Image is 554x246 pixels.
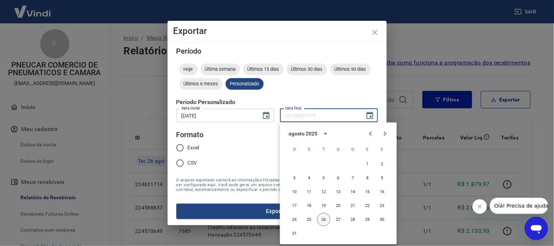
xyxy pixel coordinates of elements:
[376,172,389,185] button: 9
[179,81,223,87] span: Últimos 6 meses
[473,199,487,214] iframe: Fechar mensagem
[376,199,389,212] button: 23
[363,108,377,123] button: Choose date
[361,213,374,226] button: 29
[332,185,345,199] button: 13
[332,213,345,226] button: 27
[347,185,360,199] button: 14
[200,66,240,72] span: Última semana
[347,172,360,185] button: 7
[287,66,327,72] span: Últimos 30 dias
[288,213,301,226] button: 24
[490,198,548,214] iframe: Mensagem da empresa
[332,172,345,185] button: 6
[243,66,284,72] span: Últimos 15 dias
[173,27,381,35] h4: Exportar
[525,217,548,240] iframe: Botão para abrir a janela de mensagens
[288,142,301,157] span: domingo
[188,144,199,151] span: Excel
[182,105,200,111] label: Data inicial
[226,81,264,87] span: Personalizado
[347,199,360,212] button: 21
[347,142,360,157] span: quinta-feira
[303,172,316,185] button: 4
[226,78,264,90] div: Personalizado
[317,172,331,185] button: 5
[330,66,371,72] span: Últimos 90 dias
[288,199,301,212] button: 17
[361,185,374,199] button: 15
[376,142,389,157] span: sábado
[320,128,332,140] button: calendar view is open, switch to year view
[179,66,198,72] span: Hoje
[176,204,378,219] button: Exportar
[179,78,223,90] div: Últimos 6 meses
[243,64,284,75] div: Últimos 15 dias
[366,24,384,41] button: close
[176,99,378,106] h5: Período Personalizado
[4,5,61,11] span: Olá! Precisa de ajuda?
[303,185,316,199] button: 11
[176,109,256,122] input: DD/MM/YYYY
[259,108,274,123] button: Choose date, selected date is 21 de ago de 2025
[289,130,317,138] div: agosto 2025
[176,130,204,140] legend: Formato
[317,213,331,226] button: 26
[176,178,378,192] span: O arquivo exportado conterá as informações filtradas na tela anterior com exceção do período que ...
[303,213,316,226] button: 25
[332,142,345,157] span: quarta-feira
[288,172,301,185] button: 3
[378,127,393,141] button: Next month
[288,185,301,199] button: 10
[361,142,374,157] span: sexta-feira
[317,199,331,212] button: 19
[376,158,389,171] button: 2
[376,213,389,226] button: 30
[287,64,327,75] div: Últimos 30 dias
[376,185,389,199] button: 16
[303,142,316,157] span: segunda-feira
[363,127,378,141] button: Previous month
[179,64,198,75] div: Hoje
[332,199,345,212] button: 20
[361,158,374,171] button: 1
[176,47,378,55] h5: Período
[288,227,301,240] button: 31
[330,64,371,75] div: Últimos 90 dias
[317,142,331,157] span: terça-feira
[280,109,360,122] input: DD/MM/YYYY
[361,172,374,185] button: 8
[317,185,331,199] button: 12
[303,199,316,212] button: 18
[347,213,360,226] button: 28
[200,64,240,75] div: Última semana
[361,199,374,212] button: 22
[285,105,302,111] label: Data final
[188,159,197,167] span: CSV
